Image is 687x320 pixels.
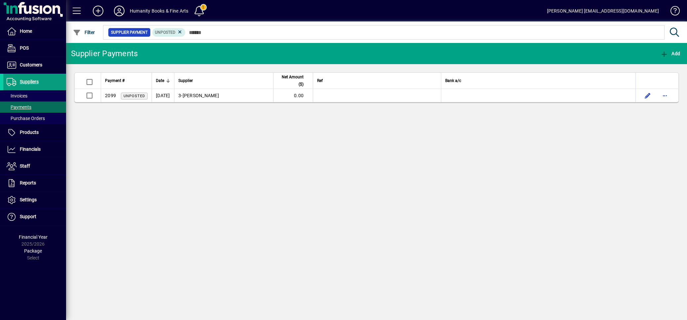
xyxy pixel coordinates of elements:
div: [PERSON_NAME] [EMAIL_ADDRESS][DOMAIN_NAME] [547,6,659,16]
span: Payment # [105,77,125,84]
button: Add [659,48,682,60]
span: 3 [178,93,181,98]
span: Unposted [124,94,145,98]
a: Staff [3,158,66,175]
span: Net Amount ($) [277,73,304,88]
span: Products [20,130,39,135]
a: Invoices [3,90,66,101]
td: - [174,89,273,102]
mat-chip: Supplier Payment Status: Unposted [152,28,186,37]
span: Supplier [178,77,193,84]
div: Bank a/c [445,77,632,84]
button: Profile [109,5,130,17]
span: [PERSON_NAME] [183,93,219,98]
span: Purchase Orders [7,116,45,121]
a: Payments [3,101,66,113]
div: Date [156,77,170,84]
span: Payments [7,104,31,110]
div: Ref [317,77,437,84]
a: Products [3,124,66,141]
span: Date [156,77,164,84]
span: Home [20,28,32,34]
a: Settings [3,192,66,208]
span: Ref [317,77,323,84]
td: [DATE] [152,89,174,102]
a: Home [3,23,66,40]
a: POS [3,40,66,57]
span: Unposted [155,30,175,35]
span: Bank a/c [445,77,461,84]
span: Suppliers [20,79,39,84]
a: Financials [3,141,66,158]
button: Filter [71,26,97,38]
span: Supplier Payment [111,29,148,36]
span: Settings [20,197,37,202]
span: 2099 [105,93,116,98]
span: Customers [20,62,42,67]
td: 0.00 [273,89,313,102]
span: Financials [20,146,41,152]
a: Support [3,209,66,225]
button: Edit [642,90,653,101]
a: Reports [3,175,66,191]
div: Supplier Payments [71,48,138,59]
span: POS [20,45,29,51]
button: More options [660,90,670,101]
span: Package [24,248,42,254]
div: Net Amount ($) [277,73,309,88]
span: Add [660,51,680,56]
span: Staff [20,163,30,169]
span: Filter [73,30,95,35]
a: Purchase Orders [3,113,66,124]
span: Reports [20,180,36,185]
span: Financial Year [19,234,48,240]
span: Invoices [7,93,27,99]
div: Payment # [105,77,148,84]
button: Add [88,5,109,17]
div: Humanity Books & Fine Arts [130,6,189,16]
a: Knowledge Base [666,1,679,23]
span: Support [20,214,36,219]
a: Customers [3,57,66,73]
